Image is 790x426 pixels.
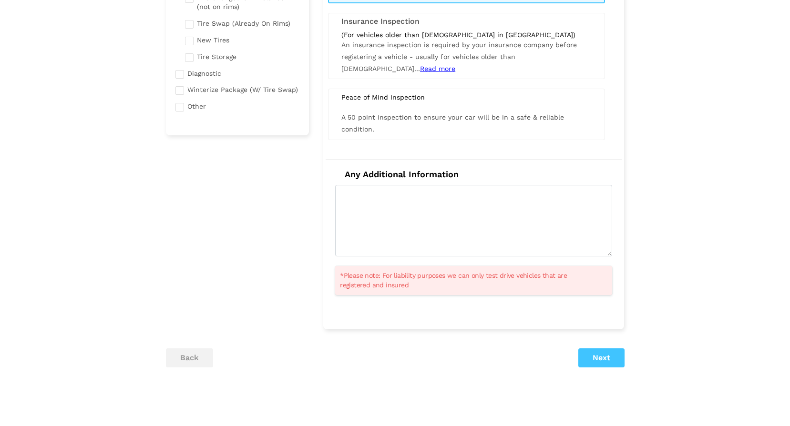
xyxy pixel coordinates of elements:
button: Next [578,348,625,367]
button: back [166,348,213,367]
div: (For vehicles older than [DEMOGRAPHIC_DATA] in [GEOGRAPHIC_DATA]) [341,30,592,39]
h3: Insurance Inspection [341,17,592,26]
h4: Any Additional Information [335,169,612,180]
div: Peace of Mind Inspection [334,93,599,101]
span: Read more [420,65,455,72]
span: An insurance inspection is required by your insurance company before registering a vehicle - usua... [341,41,577,72]
span: *Please note: For liability purposes we can only test drive vehicles that are registered and insured [340,271,595,290]
span: A 50 point inspection to ensure your car will be in a safe & reliable condition. [341,113,564,133]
